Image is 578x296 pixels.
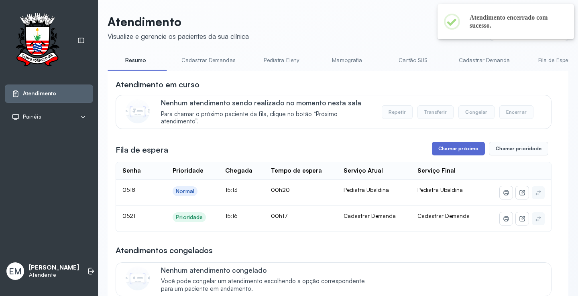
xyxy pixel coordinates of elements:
h3: Fila de espera [116,144,168,155]
span: Atendimento [23,90,56,97]
span: 00h20 [271,186,290,193]
button: Repetir [382,105,413,119]
a: Cartão SUS [385,54,441,67]
div: Senha [122,167,141,175]
span: 0521 [122,212,135,219]
div: Chegada [225,167,252,175]
span: 15:16 [225,212,238,219]
span: 0518 [122,186,135,193]
a: Atendimento [12,90,86,98]
button: Chamar prioridade [489,142,548,155]
div: Serviço Final [417,167,456,175]
h3: Atendimentos congelados [116,245,213,256]
a: Pediatra Eleny [253,54,309,67]
span: Você pode congelar um atendimento escolhendo a opção correspondente para um paciente em andamento. [161,278,373,293]
h3: Atendimento em curso [116,79,199,90]
div: Normal [176,188,194,195]
img: Imagem de CalloutCard [126,99,150,123]
div: Prioridade [173,167,204,175]
p: Nenhum atendimento congelado [161,266,373,274]
h2: Atendimento encerrado com sucesso. [470,14,561,30]
span: Pediatra Ubaldina [417,186,463,193]
div: Serviço Atual [344,167,383,175]
span: 00h17 [271,212,288,219]
div: Visualize e gerencie os pacientes da sua clínica [108,32,249,40]
span: Para chamar o próximo paciente da fila, clique no botão “Próximo atendimento”. [161,111,373,126]
a: Cadastrar Demandas [173,54,244,67]
div: Tempo de espera [271,167,322,175]
button: Encerrar [499,105,533,119]
a: Resumo [108,54,164,67]
p: [PERSON_NAME] [29,264,79,272]
button: Chamar próximo [432,142,485,155]
a: Mamografia [319,54,375,67]
span: Cadastrar Demanda [417,212,470,219]
span: Painéis [23,113,41,120]
div: Cadastrar Demanda [344,212,405,219]
img: Imagem de CalloutCard [126,266,150,290]
button: Transferir [417,105,454,119]
div: Pediatra Ubaldina [344,186,405,193]
img: Logotipo do estabelecimento [8,13,66,68]
p: Atendente [29,272,79,278]
p: Nenhum atendimento sendo realizado no momento nesta sala [161,99,373,107]
button: Congelar [458,105,494,119]
span: 15:13 [225,186,238,193]
div: Prioridade [176,214,203,221]
a: Cadastrar Demanda [451,54,518,67]
p: Atendimento [108,14,249,29]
